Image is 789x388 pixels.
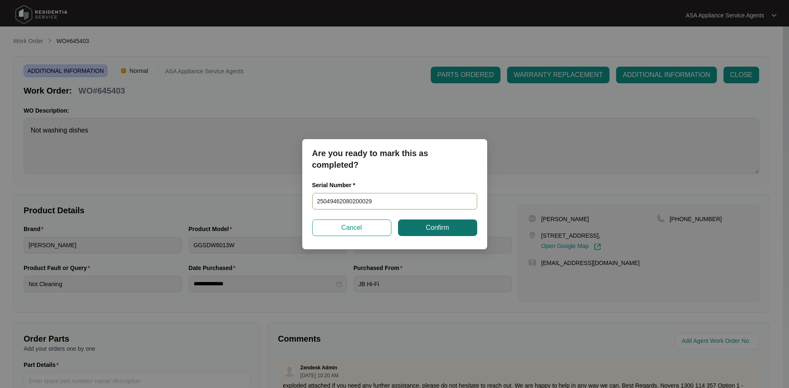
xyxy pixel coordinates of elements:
span: Cancel [341,223,362,233]
button: Cancel [312,219,391,236]
p: Are you ready to mark this as [312,147,477,159]
p: completed? [312,159,477,171]
span: Confirm [426,223,449,233]
button: Confirm [398,219,477,236]
label: Serial Number * [312,181,362,189]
